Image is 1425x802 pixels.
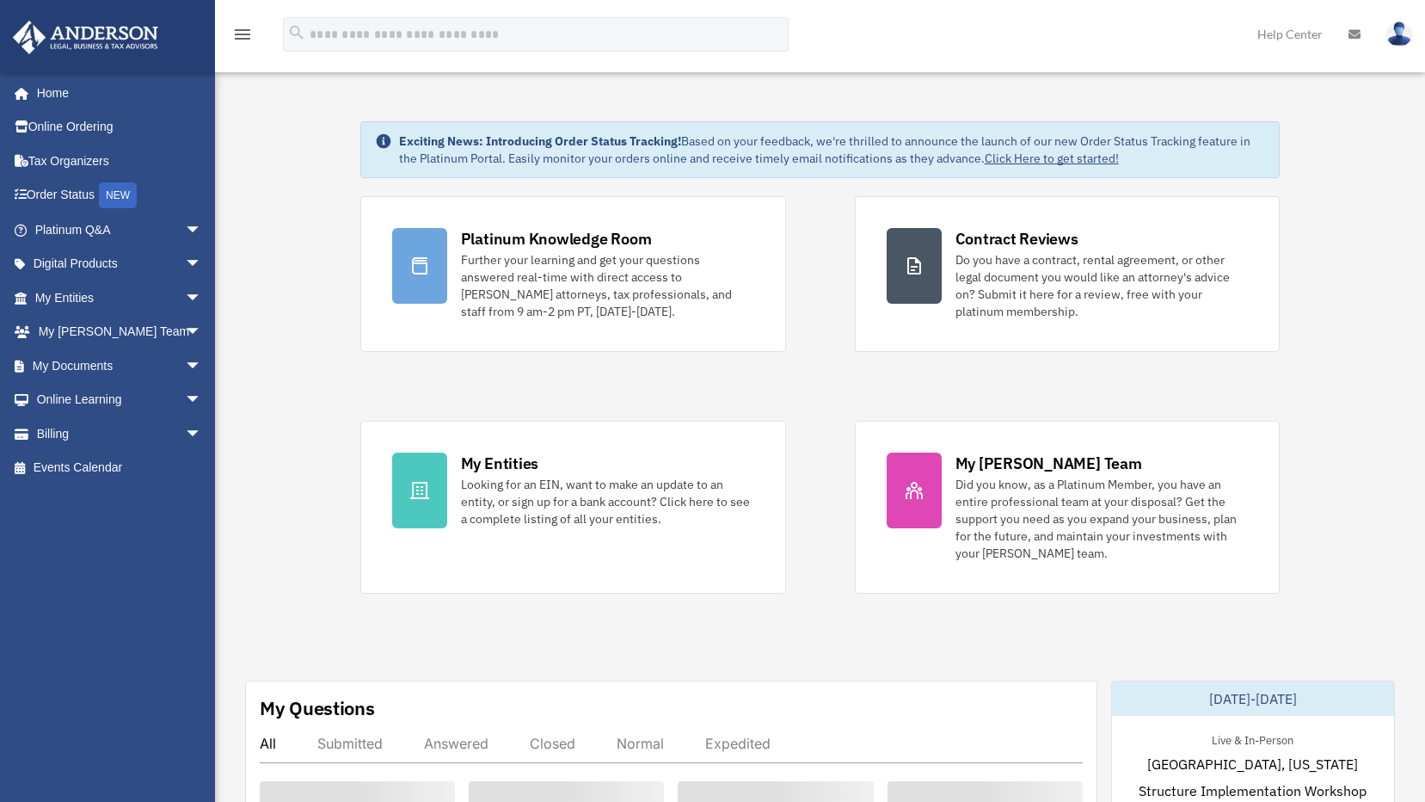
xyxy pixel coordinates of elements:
[424,735,488,752] div: Answered
[232,24,253,45] i: menu
[617,735,664,752] div: Normal
[260,735,276,752] div: All
[461,453,538,474] div: My Entities
[855,421,1281,594] a: My [PERSON_NAME] Team Did you know, as a Platinum Member, you have an entire professional team at...
[399,133,1266,167] div: Based on your feedback, we're thrilled to announce the launch of our new Order Status Tracking fe...
[12,315,228,349] a: My [PERSON_NAME] Teamarrow_drop_down
[185,416,219,452] span: arrow_drop_down
[360,421,786,594] a: My Entities Looking for an EIN, want to make an update to an entity, or sign up for a bank accoun...
[360,196,786,352] a: Platinum Knowledge Room Further your learning and get your questions answered real-time with dire...
[1139,780,1367,801] span: Structure Implementation Workshop
[287,23,306,42] i: search
[12,416,228,451] a: Billingarrow_drop_down
[461,251,754,320] div: Further your learning and get your questions answered real-time with direct access to [PERSON_NAM...
[1112,682,1394,716] div: [DATE]-[DATE]
[185,315,219,350] span: arrow_drop_down
[12,349,228,383] a: My Documentsarrow_drop_down
[185,213,219,248] span: arrow_drop_down
[185,281,219,316] span: arrow_drop_down
[8,21,163,54] img: Anderson Advisors Platinum Portal
[461,476,754,527] div: Looking for an EIN, want to make an update to an entity, or sign up for a bank account? Click her...
[12,247,228,281] a: Digital Productsarrow_drop_down
[530,735,575,752] div: Closed
[1147,754,1358,774] span: [GEOGRAPHIC_DATA], [US_STATE]
[317,735,383,752] div: Submitted
[955,228,1078,250] div: Contract Reviews
[955,476,1249,562] div: Did you know, as a Platinum Member, you have an entire professional team at your disposal? Get th...
[185,383,219,418] span: arrow_drop_down
[232,30,253,45] a: menu
[185,247,219,282] span: arrow_drop_down
[12,383,228,417] a: Online Learningarrow_drop_down
[12,110,228,145] a: Online Ordering
[12,213,228,247] a: Platinum Q&Aarrow_drop_down
[12,451,228,485] a: Events Calendar
[955,251,1249,320] div: Do you have a contract, rental agreement, or other legal document you would like an attorney's ad...
[705,735,771,752] div: Expedited
[99,182,137,208] div: NEW
[461,228,652,250] div: Platinum Knowledge Room
[1198,730,1307,748] div: Live & In-Person
[955,453,1142,474] div: My [PERSON_NAME] Team
[12,144,228,178] a: Tax Organizers
[399,133,681,149] strong: Exciting News: Introducing Order Status Tracking!
[855,196,1281,352] a: Contract Reviews Do you have a contract, rental agreement, or other legal document you would like...
[985,151,1119,166] a: Click Here to get started!
[185,349,219,384] span: arrow_drop_down
[12,281,228,315] a: My Entitiesarrow_drop_down
[1386,22,1412,46] img: User Pic
[12,178,228,213] a: Order StatusNEW
[12,76,219,110] a: Home
[260,695,375,721] div: My Questions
